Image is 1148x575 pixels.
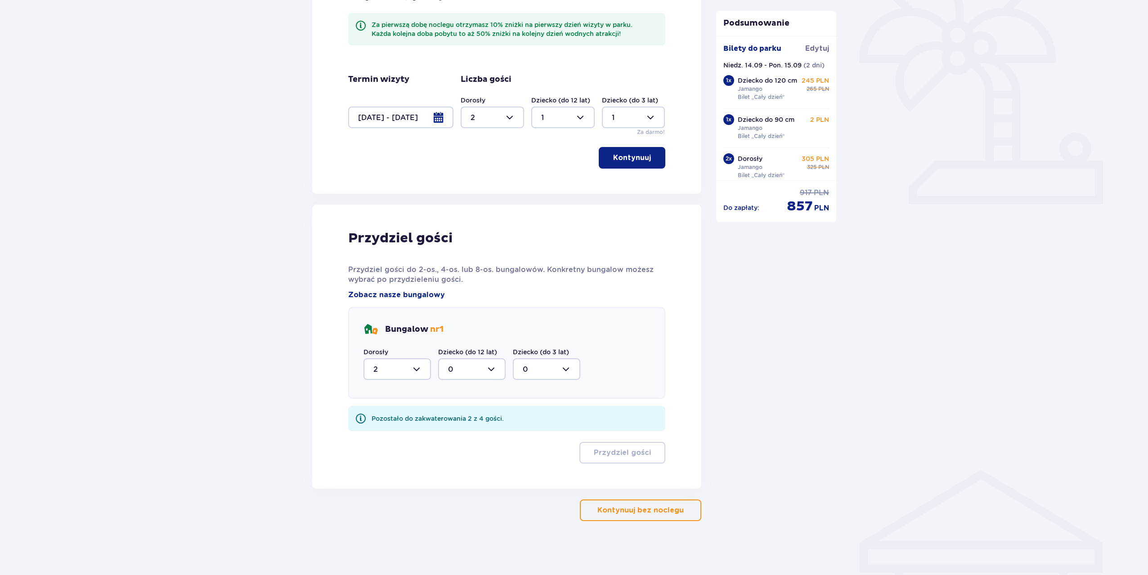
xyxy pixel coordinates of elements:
img: bungalows Icon [363,322,378,337]
label: Dorosły [461,96,485,105]
p: Bungalow [385,324,444,335]
label: Dorosły [363,348,388,357]
p: Za darmo! [637,128,665,136]
p: 305 PLN [802,154,829,163]
button: Przydziel gości [579,442,665,464]
p: Jamango [738,163,762,171]
button: Kontynuuj [599,147,665,169]
button: Kontynuuj bez noclegu [580,499,701,521]
p: Bilety do parku [723,44,781,53]
p: Bilet „Cały dzień” [738,171,785,179]
p: PLN [818,163,829,171]
span: nr 1 [430,324,444,334]
p: Przydziel gości do 2-os., 4-os. lub 8-os. bungalowów. Konkretny bungalow możesz wybrać po przydzi... [348,265,665,285]
p: ( 2 dni ) [803,61,825,70]
p: Bilet „Cały dzień” [738,93,785,101]
p: Jamango [738,85,762,93]
div: 1 x [723,75,734,86]
p: Podsumowanie [716,18,837,29]
p: 265 [807,85,816,93]
label: Dziecko (do 3 lat) [602,96,658,105]
div: 2 x [723,153,734,164]
p: 917 [800,188,812,198]
p: Do zapłaty : [723,203,759,212]
p: Kontynuuj bez noclegu [597,505,684,515]
label: Dziecko (do 12 lat) [438,348,497,357]
p: Bilet „Cały dzień” [738,132,785,140]
p: PLN [818,85,829,93]
a: Edytuj [805,44,829,53]
p: 245 PLN [802,76,829,85]
p: PLN [814,188,829,198]
p: Przydziel gości [348,230,453,247]
p: Termin wizyty [348,74,409,85]
p: PLN [814,203,829,213]
p: 325 [807,163,816,171]
p: 2 PLN [810,115,829,124]
div: Za pierwszą dobę noclegu otrzymasz 10% zniżki na pierwszy dzień wizyty w parku. Każda kolejna dob... [372,20,658,38]
p: Dorosły [738,154,762,163]
label: Dziecko (do 12 lat) [531,96,590,105]
label: Dziecko (do 3 lat) [513,348,569,357]
div: 1 x [723,114,734,125]
p: 857 [787,198,812,215]
p: Niedz. 14.09 - Pon. 15.09 [723,61,802,70]
div: Pozostało do zakwaterowania 2 z 4 gości. [372,414,504,423]
p: Jamango [738,124,762,132]
p: Przydziel gości [594,448,651,458]
a: Zobacz nasze bungalowy [348,290,445,300]
p: Dziecko do 90 cm [738,115,794,124]
p: Dziecko do 120 cm [738,76,797,85]
p: Liczba gości [461,74,511,85]
p: Kontynuuj [613,153,651,163]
